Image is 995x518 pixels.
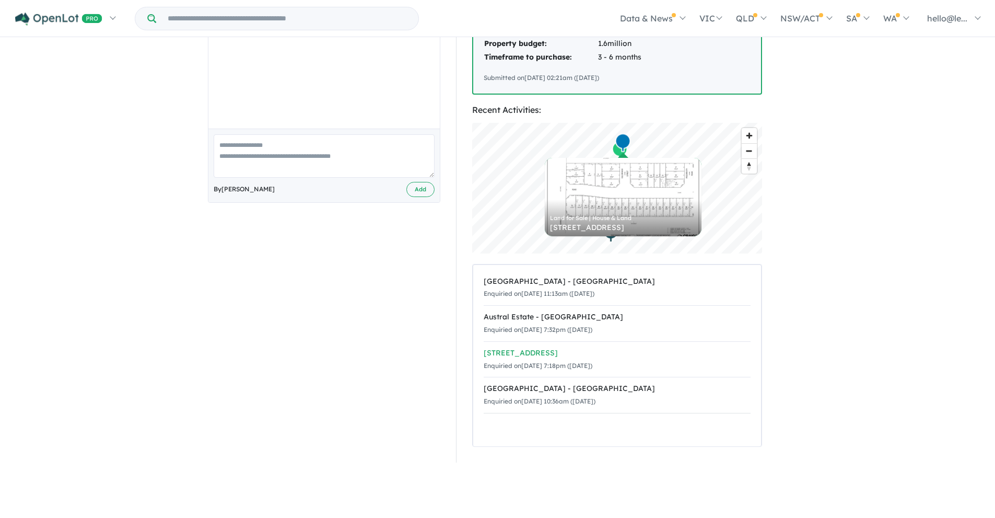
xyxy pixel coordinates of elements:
[472,103,762,117] div: Recent Activities:
[484,311,751,324] div: Austral Estate - [GEOGRAPHIC_DATA]
[484,73,751,83] div: Submitted on [DATE] 02:21am ([DATE])
[484,397,595,405] small: Enquiried on [DATE] 10:36am ([DATE])
[545,158,701,236] a: Land for Sale | House & Land [STREET_ADDRESS]
[742,128,757,143] button: Zoom in
[612,141,627,160] div: Map marker
[484,347,751,360] div: [STREET_ADDRESS]
[550,224,696,231] div: [STREET_ADDRESS]
[484,270,751,306] a: [GEOGRAPHIC_DATA] - [GEOGRAPHIC_DATA]Enquiried on[DATE] 11:13am ([DATE])
[484,37,598,51] td: Property budget:
[484,275,751,288] div: [GEOGRAPHIC_DATA] - [GEOGRAPHIC_DATA]
[615,133,630,153] div: Map marker
[484,362,592,370] small: Enquiried on [DATE] 7:18pm ([DATE])
[484,305,751,342] a: Austral Estate - [GEOGRAPHIC_DATA]Enquiried on[DATE] 7:32pm ([DATE])
[484,383,751,395] div: [GEOGRAPHIC_DATA] - [GEOGRAPHIC_DATA]
[742,159,757,174] span: Reset bearing to north
[158,7,416,30] input: Try estate name, suburb, builder or developer
[742,158,757,174] button: Reset bearing to north
[484,290,594,297] small: Enquiried on [DATE] 11:13am ([DATE])
[927,13,967,24] span: hello@le...
[742,143,757,158] button: Zoom out
[550,215,696,221] div: Land for Sale | House & Land
[484,51,598,64] td: Timeframe to purchase:
[406,182,435,197] button: Add
[484,341,751,378] a: [STREET_ADDRESS]Enquiried on[DATE] 7:18pm ([DATE])
[15,13,102,26] img: Openlot PRO Logo White
[472,123,762,254] canvas: Map
[598,37,731,51] td: 1.6million
[742,144,757,158] span: Zoom out
[484,326,592,333] small: Enquiried on [DATE] 7:32pm ([DATE])
[598,51,731,64] td: 3 - 6 months
[214,184,275,194] span: By [PERSON_NAME]
[484,377,751,413] a: [GEOGRAPHIC_DATA] - [GEOGRAPHIC_DATA]Enquiried on[DATE] 10:36am ([DATE])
